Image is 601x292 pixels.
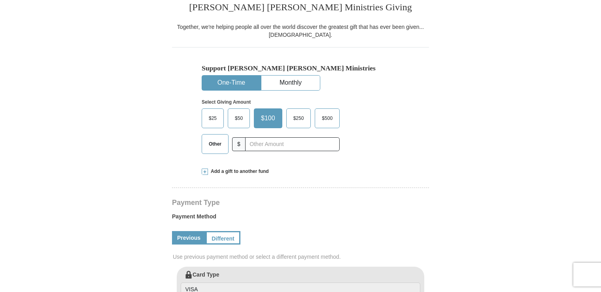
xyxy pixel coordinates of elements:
span: Use previous payment method or select a different payment method. [173,253,430,261]
a: Different [206,231,240,245]
span: $ [232,137,246,151]
div: Together, we're helping people all over the world discover the greatest gift that has ever been g... [172,23,429,39]
button: Monthly [261,76,320,90]
label: Payment Method [172,212,429,224]
span: Other [205,138,225,150]
span: $25 [205,112,221,124]
span: $500 [318,112,336,124]
h5: Support [PERSON_NAME] [PERSON_NAME] Ministries [202,64,399,72]
span: Add a gift to another fund [208,168,269,175]
button: One-Time [202,76,261,90]
a: Previous [172,231,206,245]
strong: Select Giving Amount [202,99,251,105]
span: $250 [289,112,308,124]
span: $100 [257,112,279,124]
h4: Payment Type [172,199,429,206]
input: Other Amount [245,137,340,151]
span: $50 [231,112,247,124]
